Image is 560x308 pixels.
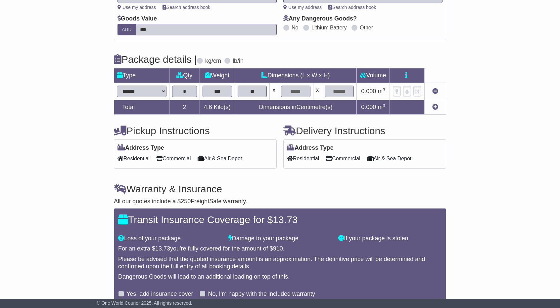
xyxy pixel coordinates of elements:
[115,235,225,242] div: Loss of your package
[378,88,385,95] span: m
[270,83,278,100] td: x
[367,153,412,164] span: Air & Sea Depot
[163,5,210,10] a: Search address book
[361,104,376,110] span: 0.000
[198,153,242,164] span: Air & Sea Depot
[126,290,193,298] label: Yes, add insurance cover
[283,125,446,136] h4: Delivery Instructions
[118,256,442,270] div: Please be advised that the quoted insurance amount is an approximation. The definitive price will...
[118,245,442,252] div: For an extra $ you're fully covered for the amount of $ .
[313,83,322,100] td: x
[169,68,200,83] td: Qty
[117,15,157,22] label: Goods Value
[283,5,322,10] a: Use my address
[432,88,438,95] a: Remove this item
[328,5,376,10] a: Search address book
[287,144,334,152] label: Address Type
[97,300,192,306] span: © One World Courier 2025. All rights reserved.
[114,54,197,65] h4: Package details |
[114,198,446,205] div: All our quotes include a $ FreightSafe warranty.
[208,290,315,298] label: No, I'm happy with the included warranty
[200,100,235,115] td: Kilo(s)
[118,273,442,281] div: Dangerous Goods will lead to an additional loading on top of this.
[155,245,170,252] span: 13.73
[361,88,376,95] span: 0.000
[169,100,200,115] td: 2
[117,24,136,35] label: AUD
[181,198,191,205] span: 250
[383,87,385,92] sup: 3
[114,68,169,83] td: Type
[114,100,169,115] td: Total
[233,58,244,65] label: lb/in
[114,125,277,136] h4: Pickup Instructions
[292,24,298,31] label: No
[283,15,357,22] label: Any Dangerous Goods?
[200,68,235,83] td: Weight
[225,235,335,242] div: Damage to your package
[383,103,385,108] sup: 3
[356,68,390,83] td: Volume
[114,183,446,194] h4: Warranty & Insurance
[204,104,212,110] span: 4.6
[311,24,347,31] label: Lithium Battery
[326,153,360,164] span: Commercial
[360,24,373,31] label: Other
[273,245,283,252] span: 910
[273,214,298,225] span: 13.73
[205,58,221,65] label: kg/cm
[335,235,445,242] div: If your package is stolen
[378,104,385,110] span: m
[117,144,164,152] label: Address Type
[235,100,356,115] td: Dimensions in Centimetre(s)
[118,214,442,225] h4: Transit Insurance Coverage for $
[117,153,150,164] span: Residential
[235,68,356,83] td: Dimensions (L x W x H)
[156,153,191,164] span: Commercial
[117,5,156,10] a: Use my address
[287,153,319,164] span: Residential
[432,104,438,110] a: Add new item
